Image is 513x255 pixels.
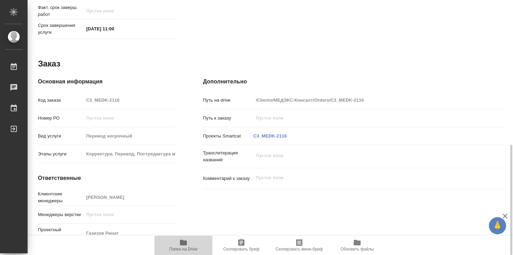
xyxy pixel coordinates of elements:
[253,113,480,123] input: Пустое поле
[492,218,503,233] span: 🙏
[38,211,84,218] p: Менеджеры верстки
[84,228,175,238] input: Пустое поле
[84,113,175,123] input: Пустое поле
[38,226,84,240] p: Проектный менеджер
[38,4,84,18] p: Факт. срок заверш. работ
[38,97,84,104] p: Код заказа
[84,210,175,220] input: Пустое поле
[203,97,253,104] p: Путь на drive
[275,247,323,252] span: Скопировать мини-бриф
[203,133,253,140] p: Проекты Smartcat
[38,78,175,86] h4: Основная информация
[203,175,253,182] p: Комментарий к заказу
[84,24,144,34] input: ✎ Введи что-нибудь
[203,115,253,122] p: Путь к заказу
[328,236,386,255] button: Обновить файлы
[223,247,259,252] span: Скопировать бриф
[341,247,374,252] span: Обновить файлы
[38,133,84,140] p: Вид услуги
[253,95,480,105] input: Пустое поле
[270,236,328,255] button: Скопировать мини-бриф
[38,174,175,182] h4: Ответственные
[38,151,84,157] p: Этапы услуги
[84,6,144,16] input: Пустое поле
[489,217,506,234] button: 🙏
[38,115,84,122] p: Номер РО
[169,247,198,252] span: Папка на Drive
[38,22,84,36] p: Срок завершения услуги
[84,149,175,159] input: Пустое поле
[84,131,175,141] input: Пустое поле
[212,236,270,255] button: Скопировать бриф
[84,95,175,105] input: Пустое поле
[203,150,253,163] p: Транслитерация названий
[154,236,212,255] button: Папка на Drive
[203,78,505,86] h4: Дополнительно
[253,133,287,139] a: C3_MEDK-2116
[84,192,175,202] input: Пустое поле
[38,191,84,204] p: Клиентские менеджеры
[38,58,60,69] h2: Заказ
